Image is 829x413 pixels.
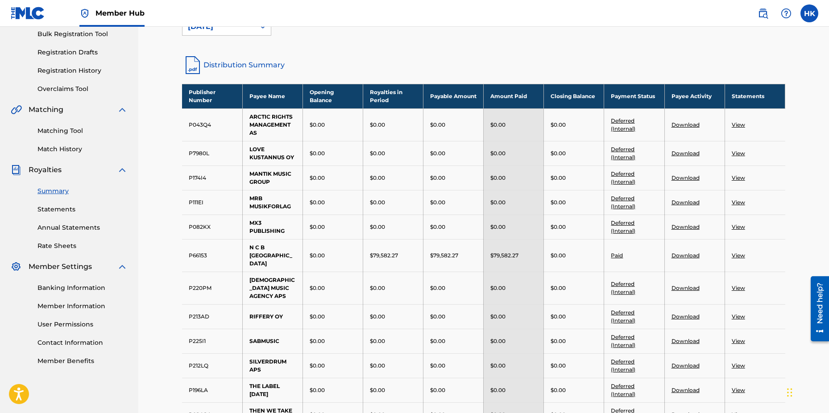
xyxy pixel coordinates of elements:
a: Deferred (Internal) [611,195,635,210]
img: distribution-summary-pdf [182,54,203,76]
img: Matching [11,104,22,115]
p: $0.00 [551,313,566,321]
p: $0.00 [551,337,566,345]
img: Royalties [11,165,21,175]
a: Download [671,223,700,230]
td: MX3 PUBLISHING [242,215,303,239]
a: Download [671,362,700,369]
p: $0.00 [370,362,385,370]
td: N C B [GEOGRAPHIC_DATA] [242,239,303,272]
a: Member Information [37,301,128,311]
th: Publisher Number [182,84,242,108]
p: $0.00 [490,223,506,231]
a: Deferred (Internal) [611,146,635,161]
p: $0.00 [551,362,566,370]
div: [DATE] [188,21,249,32]
p: $79,582.27 [370,252,398,260]
a: Summary [37,186,128,196]
p: $0.00 [551,223,566,231]
th: Payee Name [242,84,303,108]
a: Rate Sheets [37,241,128,251]
a: Public Search [754,4,772,22]
a: Deferred (Internal) [611,219,635,234]
a: Download [671,121,700,128]
p: $0.00 [551,121,566,129]
a: Annual Statements [37,223,128,232]
a: Deferred (Internal) [611,334,635,348]
p: $0.00 [490,149,506,157]
iframe: Chat Widget [784,370,829,413]
a: Paid [611,252,623,259]
div: Træk [787,379,792,406]
a: Bulk Registration Tool [37,29,128,39]
p: $0.00 [490,386,506,394]
a: Download [671,285,700,291]
a: Deferred (Internal) [611,117,635,132]
a: View [732,338,745,344]
p: $0.00 [310,174,325,182]
a: Matching Tool [37,126,128,136]
p: $0.00 [310,337,325,345]
div: Chat-widget [784,370,829,413]
iframe: Resource Center [804,273,829,344]
td: P213AD [182,304,242,329]
p: $0.00 [370,284,385,292]
p: $0.00 [490,362,506,370]
p: $0.00 [430,223,445,231]
a: Member Benefits [37,356,128,366]
p: $0.00 [370,198,385,206]
td: P66153 [182,239,242,272]
a: Deferred (Internal) [611,383,635,397]
a: Registration History [37,66,128,75]
a: Banking Information [37,283,128,293]
p: $0.00 [430,174,445,182]
p: $0.00 [490,313,506,321]
p: $0.00 [430,121,445,129]
img: Member Settings [11,261,21,272]
p: $0.00 [310,149,325,157]
a: Deferred (Internal) [611,281,635,295]
td: THE LABEL [DATE] [242,378,303,402]
p: $0.00 [551,149,566,157]
p: $0.00 [490,174,506,182]
th: Amount Paid [484,84,544,108]
td: SILVERDRUM APS [242,353,303,378]
p: $0.00 [310,252,325,260]
th: Closing Balance [544,84,604,108]
th: Statements [725,84,785,108]
th: Payee Activity [664,84,725,108]
p: $0.00 [310,313,325,321]
p: $0.00 [310,284,325,292]
td: [DEMOGRAPHIC_DATA] MUSIC AGENCY APS [242,272,303,304]
a: View [732,223,745,230]
th: Payable Amount [423,84,484,108]
a: View [732,313,745,320]
a: Registration Drafts [37,48,128,57]
td: P111EI [182,190,242,215]
a: Download [671,174,700,181]
div: Help [777,4,795,22]
img: expand [117,165,128,175]
p: $0.00 [430,386,445,394]
td: P7980L [182,141,242,165]
a: Download [671,150,700,157]
th: Opening Balance [303,84,363,108]
a: Distribution Summary [182,54,785,76]
a: Deferred (Internal) [611,170,635,185]
p: $0.00 [551,174,566,182]
p: $0.00 [430,198,445,206]
td: SABMUSIC [242,329,303,353]
p: $0.00 [310,121,325,129]
p: $0.00 [310,223,325,231]
a: View [732,199,745,206]
span: Royalties [29,165,62,175]
p: $0.00 [490,284,506,292]
a: Deferred (Internal) [611,309,635,324]
a: Contact Information [37,338,128,347]
img: MLC Logo [11,7,45,20]
th: Royalties in Period [363,84,423,108]
a: Statements [37,205,128,214]
span: Member Settings [29,261,92,272]
td: P212LQ [182,353,242,378]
